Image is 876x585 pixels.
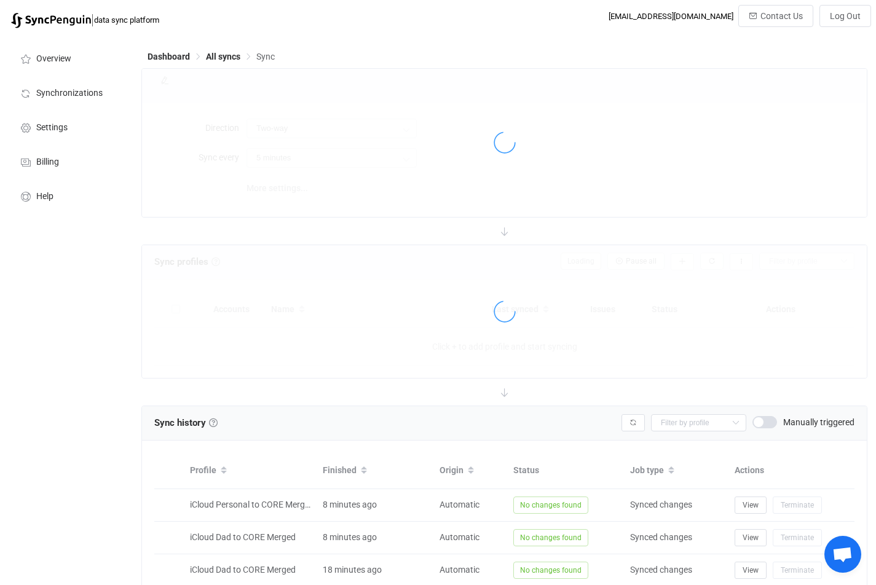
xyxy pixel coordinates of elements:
[36,123,68,133] span: Settings
[819,5,871,27] button: Log Out
[738,5,813,27] button: Contact Us
[830,11,861,21] span: Log Out
[11,11,159,28] a: |data sync platform
[256,52,275,61] span: Sync
[36,54,71,64] span: Overview
[148,52,275,61] div: Breadcrumb
[6,109,129,144] a: Settings
[148,52,190,61] span: Dashboard
[609,12,733,21] div: [EMAIL_ADDRESS][DOMAIN_NAME]
[206,52,240,61] span: All syncs
[36,157,59,167] span: Billing
[36,88,103,98] span: Synchronizations
[760,11,803,21] span: Contact Us
[36,192,53,202] span: Help
[6,178,129,213] a: Help
[824,536,861,573] a: Open chat
[91,11,94,28] span: |
[11,13,91,28] img: syncpenguin.svg
[94,15,159,25] span: data sync platform
[6,75,129,109] a: Synchronizations
[6,144,129,178] a: Billing
[6,41,129,75] a: Overview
